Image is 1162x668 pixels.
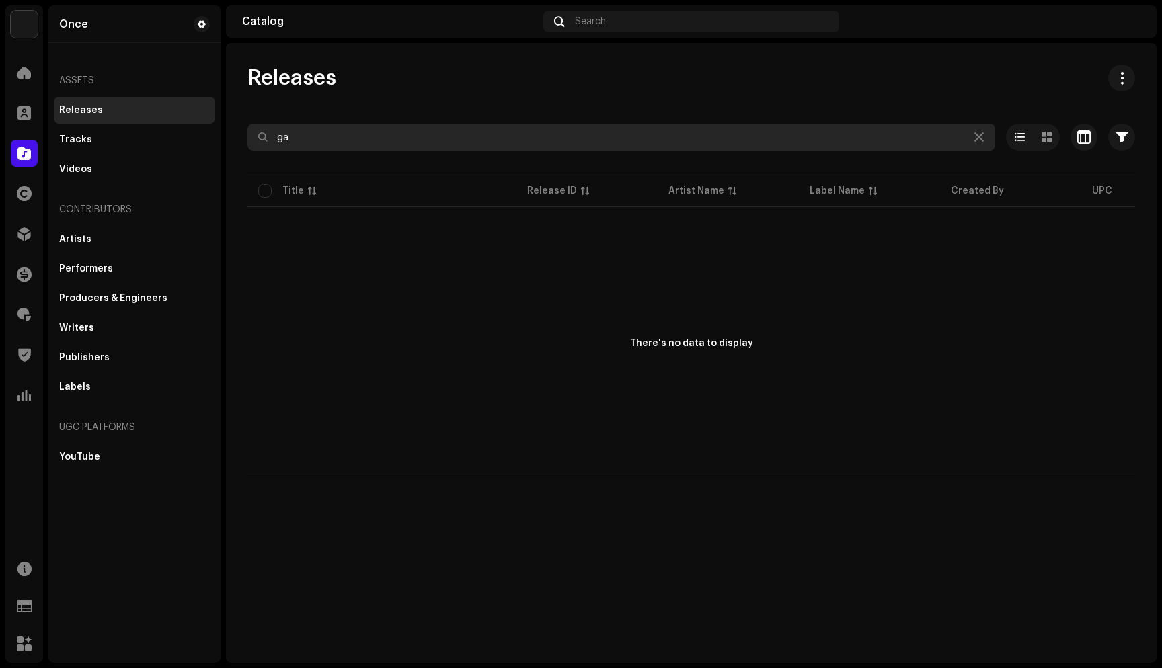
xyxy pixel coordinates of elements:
[1119,11,1140,32] img: 47cee0b4-327a-46a5-a73e-5de2c09caa83
[59,382,91,392] div: Labels
[54,226,215,253] re-m-nav-item: Artists
[54,374,215,401] re-m-nav-item: Labels
[54,126,215,153] re-m-nav-item: Tracks
[54,65,215,97] re-a-nav-header: Assets
[54,344,215,371] re-m-nav-item: Publishers
[54,194,215,226] re-a-nav-header: Contributors
[59,19,88,30] div: Once
[575,16,606,27] span: Search
[59,452,100,462] div: YouTube
[54,156,215,183] re-m-nav-item: Videos
[59,293,167,304] div: Producers & Engineers
[59,234,91,245] div: Artists
[54,255,215,282] re-m-nav-item: Performers
[242,16,538,27] div: Catalog
[54,411,215,444] re-a-nav-header: UGC Platforms
[11,11,38,38] img: 3c15539d-cd2b-4772-878f-6f4a7d7ba8c3
[59,263,113,274] div: Performers
[54,285,215,312] re-m-nav-item: Producers & Engineers
[54,97,215,124] re-m-nav-item: Releases
[54,315,215,341] re-m-nav-item: Writers
[59,323,94,333] div: Writers
[59,134,92,145] div: Tracks
[247,65,336,91] span: Releases
[59,164,92,175] div: Videos
[630,337,753,351] div: There's no data to display
[54,444,215,470] re-m-nav-item: YouTube
[59,352,110,363] div: Publishers
[59,105,103,116] div: Releases
[247,124,995,151] input: Search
